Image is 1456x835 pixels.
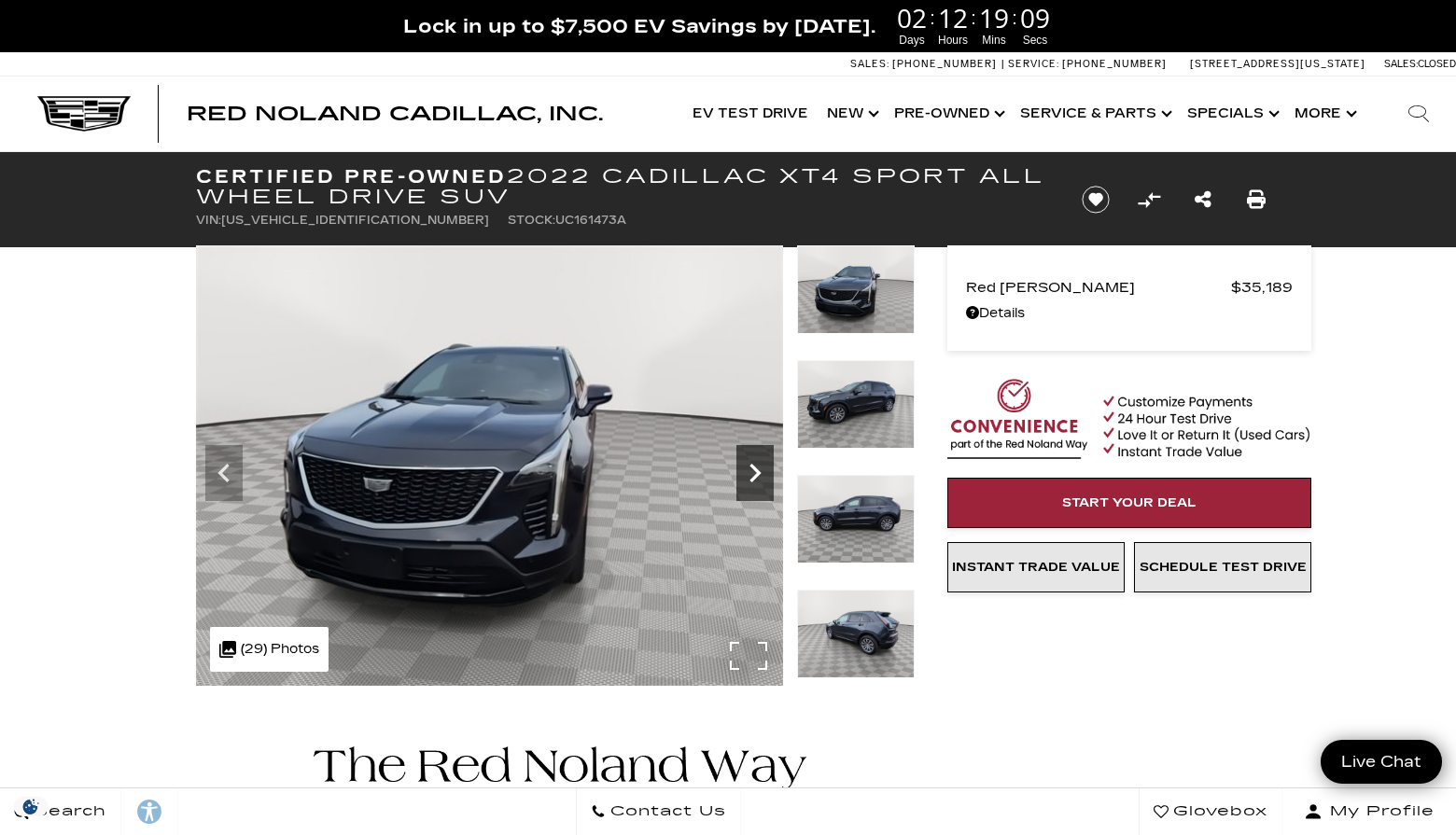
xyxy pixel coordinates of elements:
[1195,187,1211,213] a: Share this Certified Pre-Owned 2022 Cadillac XT4 Sport All Wheel Drive SUV
[1139,788,1282,835] a: Glovebox
[1247,187,1266,213] a: Print this Certified Pre-Owned 2022 Cadillac XT4 Sport All Wheel Drive SUV
[1231,274,1293,300] span: $35,189
[576,788,741,835] a: Contact Us
[976,32,1012,49] span: Mins
[1384,58,1418,70] span: Sales:
[850,59,1001,69] a: Sales: [PHONE_NUMBER]
[1190,58,1365,70] a: [STREET_ADDRESS][US_STATE]
[885,77,1011,151] a: Pre-Owned
[966,274,1293,300] a: Red [PERSON_NAME] $35,189
[37,96,131,132] img: Cadillac Dark Logo with Cadillac White Text
[736,445,774,501] div: Next
[976,5,1012,31] span: 19
[9,797,52,816] section: Click to Open Cookie Consent Modal
[683,77,818,151] a: EV Test Drive
[1017,5,1053,31] span: 09
[1321,740,1442,784] a: Live Chat
[210,627,329,672] div: (29) Photos
[952,560,1120,575] span: Instant Trade Value
[1075,185,1116,215] button: Save vehicle
[1285,77,1363,151] button: More
[196,245,783,686] img: Certified Used 2022 Galactic Grey Metallic Cadillac Sport image 3
[935,5,971,31] span: 12
[1062,495,1197,510] span: Start Your Deal
[205,445,243,501] div: Previous
[508,214,555,227] span: Stock:
[1008,58,1059,70] span: Service:
[1169,799,1267,825] span: Glovebox
[1012,4,1017,32] span: :
[797,245,915,334] img: Certified Used 2022 Galactic Grey Metallic Cadillac Sport image 3
[1001,59,1171,69] a: Service: [PHONE_NUMBER]
[196,166,1050,207] h1: 2022 Cadillac XT4 Sport All Wheel Drive SUV
[1011,77,1178,151] a: Service & Parts
[894,5,930,31] span: 02
[187,104,603,123] a: Red Noland Cadillac, Inc.
[818,77,885,151] a: New
[966,274,1231,300] span: Red [PERSON_NAME]
[894,32,930,49] span: Days
[1017,32,1053,49] span: Secs
[947,542,1125,592] a: Instant Trade Value
[797,590,915,678] img: Certified Used 2022 Galactic Grey Metallic Cadillac Sport image 6
[555,214,626,227] span: UC161473A
[1323,799,1435,825] span: My Profile
[1062,58,1167,70] span: [PHONE_NUMBER]
[1135,186,1163,214] button: Compare vehicle
[1134,542,1311,592] a: Schedule Test Drive
[1418,58,1456,70] span: Closed
[187,103,603,125] span: Red Noland Cadillac, Inc.
[1424,9,1447,32] a: Close
[606,799,726,825] span: Contact Us
[1140,560,1307,575] span: Schedule Test Drive
[850,58,889,70] span: Sales:
[971,4,976,32] span: :
[403,14,875,38] span: Lock in up to $7,500 EV Savings by [DATE].
[797,475,915,564] img: Certified Used 2022 Galactic Grey Metallic Cadillac Sport image 5
[1282,788,1456,835] button: Open user profile menu
[966,300,1293,327] a: Details
[935,32,971,49] span: Hours
[196,214,221,227] span: VIN:
[1178,77,1285,151] a: Specials
[930,4,935,32] span: :
[947,478,1311,528] a: Start Your Deal
[797,360,915,449] img: Certified Used 2022 Galactic Grey Metallic Cadillac Sport image 4
[892,58,997,70] span: [PHONE_NUMBER]
[1332,751,1431,772] span: Live Chat
[29,799,106,825] span: Search
[196,165,507,188] strong: Certified Pre-Owned
[221,214,489,227] span: [US_VEHICLE_IDENTIFICATION_NUMBER]
[9,797,52,816] img: Opt-Out Icon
